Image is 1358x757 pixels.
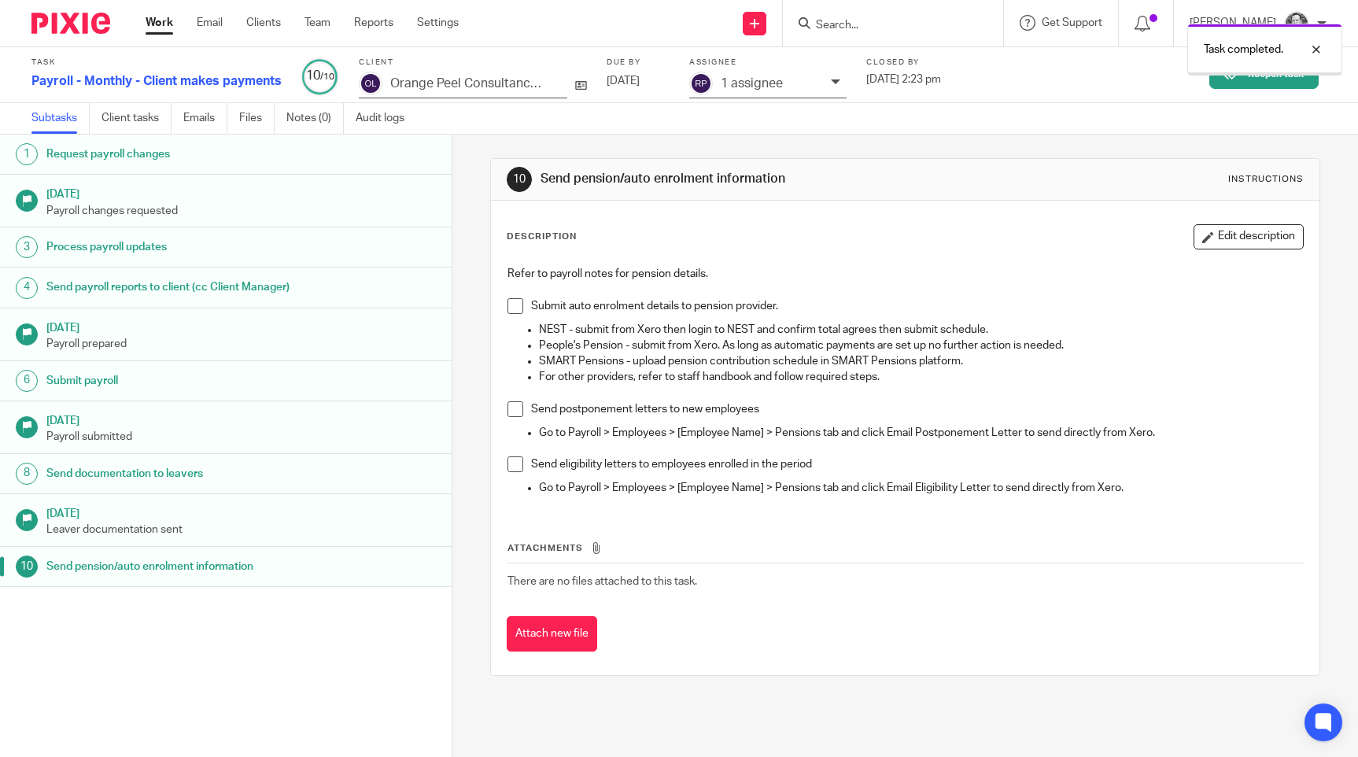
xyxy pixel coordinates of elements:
[607,57,670,68] label: Due by
[46,142,306,166] h1: Request payroll changes
[304,15,330,31] a: Team
[46,409,437,429] h1: [DATE]
[239,103,275,134] a: Files
[46,555,306,578] h1: Send pension/auto enrolment information
[607,76,640,87] span: [DATE]
[101,103,172,134] a: Client tasks
[539,480,1303,496] p: Go to Payroll > Employees > [Employee Name] > Pensions tab and click Email Eligibility Letter to ...
[16,463,38,485] div: 8
[1228,173,1304,186] div: Instructions
[541,171,939,187] h1: Send pension/auto enrolment information
[531,401,1303,417] p: Send postponement letters to new employees
[16,143,38,165] div: 1
[359,72,382,95] img: svg%3E
[16,236,38,258] div: 3
[246,15,281,31] a: Clients
[286,103,344,134] a: Notes (0)
[46,183,437,202] h1: [DATE]
[31,57,282,68] label: Task
[31,103,90,134] a: Subtasks
[507,167,532,192] div: 10
[46,316,437,336] h1: [DATE]
[539,353,1303,369] p: SMART Pensions - upload pension contribution schedule in SMART Pensions platform.
[301,67,339,85] div: 10
[1204,42,1283,57] p: Task completed.
[689,72,713,95] img: svg%3E
[866,74,941,85] span: [DATE] 2:23 pm
[46,336,437,352] p: Payroll prepared
[1284,11,1309,36] img: Rod%202%20Small.jpg
[197,15,223,31] a: Email
[539,338,1303,353] p: People's Pension - submit from Xero. As long as automatic payments are set up no further action i...
[46,522,437,537] p: Leaver documentation sent
[390,76,544,90] p: Orange Peel Consultancy Ltd
[46,203,437,219] p: Payroll changes requested
[721,76,783,90] p: 1 assignee
[539,369,1303,385] p: For other providers, refer to staff handbook and follow required steps.
[1194,224,1304,249] button: Edit description
[507,576,697,587] span: There are no files attached to this task.
[46,369,306,393] h1: Submit payroll
[16,277,38,299] div: 4
[507,266,1303,282] p: Refer to payroll notes for pension details.
[507,231,577,243] p: Description
[417,15,459,31] a: Settings
[539,322,1303,338] p: NEST - submit from Xero then login to NEST and confirm total agrees then submit schedule.
[46,275,306,299] h1: Send payroll reports to client (cc Client Manager)
[320,72,334,81] small: /10
[31,13,110,34] img: Pixie
[46,462,306,486] h1: Send documentation to leavers
[146,15,173,31] a: Work
[531,456,1303,472] p: Send eligibility letters to employees enrolled in the period
[354,15,393,31] a: Reports
[16,556,38,578] div: 10
[46,502,437,522] h1: [DATE]
[507,544,583,552] span: Attachments
[539,425,1303,441] p: Go to Payroll > Employees > [Employee Name] > Pensions tab and click Email Postponement Letter to...
[531,298,1303,314] p: Submit auto enrolment details to pension provider.
[356,103,416,134] a: Audit logs
[16,370,38,392] div: 6
[46,235,306,259] h1: Process payroll updates
[359,57,587,68] label: Client
[46,429,437,445] p: Payroll submitted
[183,103,227,134] a: Emails
[31,73,282,89] p: Payroll - Monthly - Client makes payments
[507,616,597,652] button: Attach new file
